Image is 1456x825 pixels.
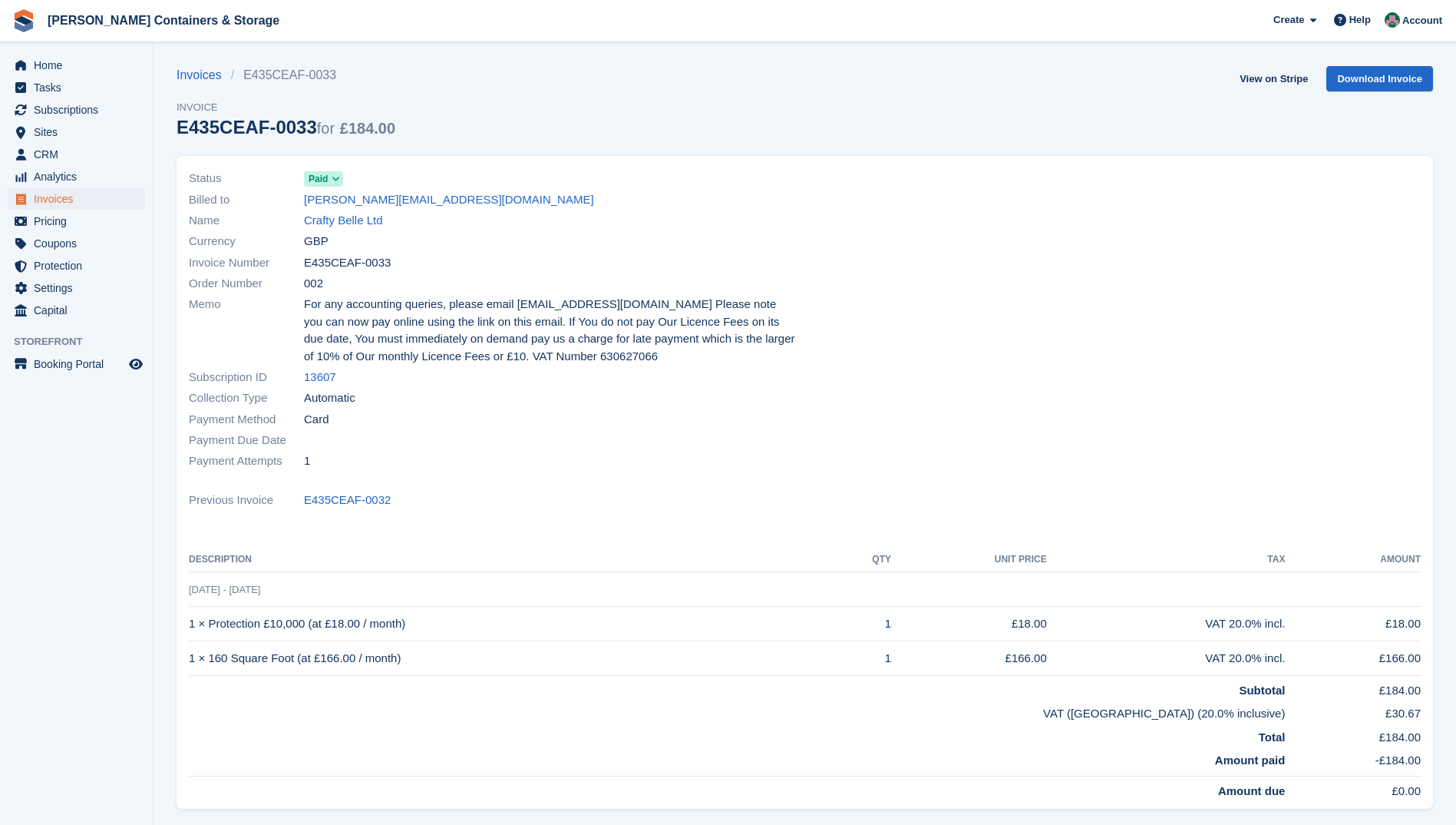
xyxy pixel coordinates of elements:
[189,548,834,572] th: Description
[304,369,336,386] a: 13607
[1285,699,1421,723] td: £30.67
[189,452,304,470] span: Payment Attempts
[8,300,145,321] a: menu
[1285,641,1421,676] td: £166.00
[34,300,126,321] span: Capital
[1285,723,1421,747] td: £184.00
[304,389,355,407] span: Automatic
[1285,675,1421,699] td: £184.00
[189,233,304,250] span: Currency
[189,432,304,449] span: Payment Due Date
[189,191,304,209] span: Billed to
[304,411,329,429] span: Card
[317,120,335,137] span: for
[1233,66,1314,91] a: View on Stripe
[834,607,891,641] td: 1
[1285,776,1421,800] td: £0.00
[34,255,126,277] span: Protection
[1259,731,1286,744] strong: Total
[12,9,35,32] img: stora-icon-8386f47178a22dfd0bd8f6a31ec36ba5ce8667c1dd55bd0f319d3a0aa187defe.svg
[34,277,126,299] span: Settings
[41,8,286,33] a: [PERSON_NAME] Containers & Storage
[304,452,310,470] span: 1
[8,353,145,375] a: menu
[189,389,304,407] span: Collection Type
[1349,12,1371,28] span: Help
[304,492,391,509] a: E435CEAF-0032
[891,548,1047,572] th: Unit Price
[177,66,395,84] nav: breadcrumbs
[177,66,231,84] a: Invoices
[1285,548,1421,572] th: Amount
[189,254,304,272] span: Invoice Number
[891,607,1047,641] td: £18.00
[189,492,304,509] span: Previous Invoice
[340,120,395,137] span: £184.00
[34,353,126,375] span: Booking Portal
[891,641,1047,676] td: £166.00
[189,170,304,187] span: Status
[8,188,145,210] a: menu
[34,144,126,165] span: CRM
[34,210,126,232] span: Pricing
[304,296,796,365] span: For any accounting queries, please email [EMAIL_ADDRESS][DOMAIN_NAME] Please note you can now pay...
[304,233,329,250] span: GBP
[34,55,126,76] span: Home
[1402,13,1442,28] span: Account
[189,411,304,429] span: Payment Method
[189,607,834,641] td: 1 × Protection £10,000 (at £18.00 / month)
[189,296,304,365] span: Memo
[189,369,304,386] span: Subscription ID
[1047,615,1286,633] div: VAT 20.0% incl.
[34,99,126,121] span: Subscriptions
[34,121,126,143] span: Sites
[189,275,304,293] span: Order Number
[34,188,126,210] span: Invoices
[1285,607,1421,641] td: £18.00
[1047,548,1286,572] th: Tax
[189,584,260,595] span: [DATE] - [DATE]
[304,170,343,187] a: Paid
[1215,754,1286,767] strong: Amount paid
[1239,684,1285,697] strong: Subtotal
[1285,746,1421,776] td: -£184.00
[189,212,304,230] span: Name
[834,641,891,676] td: 1
[8,255,145,277] a: menu
[834,548,891,572] th: QTY
[34,166,126,187] span: Analytics
[34,233,126,254] span: Coupons
[14,334,153,350] span: Storefront
[1218,784,1286,797] strong: Amount due
[8,210,145,232] a: menu
[8,233,145,254] a: menu
[189,641,834,676] td: 1 × 160 Square Foot (at £166.00 / month)
[1385,12,1400,28] img: Julia Marcham
[8,99,145,121] a: menu
[1273,12,1304,28] span: Create
[8,77,145,98] a: menu
[127,355,145,373] a: Preview store
[34,77,126,98] span: Tasks
[304,275,323,293] span: 002
[304,254,391,272] span: E435CEAF-0033
[1047,650,1286,668] div: VAT 20.0% incl.
[8,55,145,76] a: menu
[189,699,1285,723] td: VAT ([GEOGRAPHIC_DATA]) (20.0% inclusive)
[8,277,145,299] a: menu
[8,121,145,143] a: menu
[1326,66,1433,91] a: Download Invoice
[177,100,395,115] span: Invoice
[304,191,594,209] a: [PERSON_NAME][EMAIL_ADDRESS][DOMAIN_NAME]
[8,144,145,165] a: menu
[309,172,328,186] span: Paid
[177,117,395,137] div: E435CEAF-0033
[8,166,145,187] a: menu
[304,212,383,230] a: Crafty Belle Ltd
